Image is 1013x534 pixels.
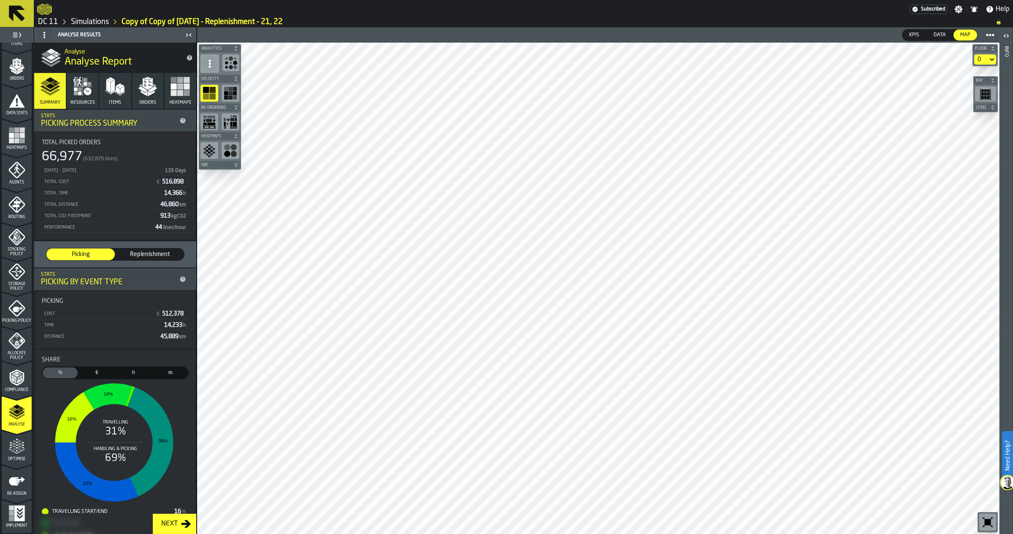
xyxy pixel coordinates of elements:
button: button- [199,132,241,140]
span: Level [974,105,989,110]
span: Velocity [200,77,232,81]
span: 46,860 [160,202,187,208]
div: Stats [41,272,176,278]
a: link-to-/wh/i/2e91095d-d0fa-471d-87cf-b9f7f81665fc [38,17,58,27]
div: StatList-item-Time [42,319,189,331]
span: Picking [50,250,111,259]
label: button-switch-multi-Replenishment [115,248,184,261]
li: menu Agents [2,154,32,188]
div: Stats [41,113,176,119]
label: button-switch-multi-Share [42,367,79,379]
div: StatList-item-3/19/2025 - 10/3/2025 [42,165,189,176]
li: menu Allocate Policy [2,327,32,361]
span: Summary [40,100,60,105]
span: KPIs [906,31,923,39]
div: Total CO2 Footprint [43,213,157,219]
div: StatList-item-Total Cost [42,176,189,187]
div: Title [42,298,189,305]
span: Data Stats [2,111,32,116]
div: Stat Value [174,508,181,515]
span: Analyse [2,422,32,427]
span: € [157,311,160,317]
span: Items [2,42,32,46]
label: button-toggle-Close me [183,30,195,40]
div: Title [42,139,189,146]
div: thumb [116,367,151,378]
div: button-toolbar-undefined [220,140,241,161]
div: Menu Subscription [910,5,947,14]
span: Heatmaps [2,146,32,150]
div: Picking by event type [41,278,176,287]
svg: Reset zoom and position [981,515,994,529]
svg: show triggered reorders heatmap [203,115,216,129]
div: thumb [43,367,78,378]
li: menu Optimise [2,431,32,464]
button: button- [973,76,998,85]
span: Orders [139,100,156,105]
div: thumb [153,367,188,378]
svg: show Visits heatmap [224,86,237,100]
div: StatList-item-Performance [42,221,189,233]
li: menu Heatmaps [2,119,32,153]
span: Bay [974,78,989,83]
div: button-toolbar-undefined [978,512,998,532]
div: StatList-item-Total Time [42,187,189,199]
label: button-toggle-Notifications [967,5,982,13]
div: Total Time [43,191,161,196]
div: button-toolbar-undefined [199,112,220,132]
label: button-toggle-Help [982,4,1013,14]
li: menu Stacking Policy [2,223,32,257]
button: button- [972,44,998,53]
label: button-switch-multi-Cost [79,367,115,379]
span: lines/hour [163,225,186,230]
span: h [183,191,186,196]
div: [DATE] - [DATE] [43,168,161,173]
span: 44 [155,224,187,230]
span: ABC [200,163,232,167]
div: button-toolbar-undefined [220,112,241,132]
li: menu Storage Policy [2,258,32,291]
span: Heatmaps [200,134,232,139]
div: thumb [953,30,977,40]
span: Agents [2,180,32,185]
div: Distance [43,334,157,340]
label: button-toggle-Open [1000,29,1012,44]
div: thumb [116,248,184,260]
a: logo-header [37,2,52,17]
span: 14,233 [164,322,187,328]
div: thumb [79,367,114,378]
div: thumb [927,30,953,40]
div: Info [1003,44,1009,532]
div: button-toolbar-undefined [221,53,241,75]
span: Orders [2,76,32,81]
span: Re-Ordering [200,105,232,110]
span: km [179,334,186,340]
div: button-toolbar-undefined [973,85,998,103]
nav: Breadcrumb [37,17,1010,27]
span: 135 Days [165,168,186,173]
span: % [182,509,186,515]
li: menu Analyse [2,396,32,430]
span: Picking Policy [2,318,32,323]
span: Allocate Policy [2,351,32,360]
button: button- [199,103,241,112]
svg: show applied reorders heatmap [224,115,237,129]
div: DropdownMenuValue-default-floor [974,54,996,65]
span: (632,879 lines) [83,156,118,162]
span: Share [42,356,60,363]
div: thumb [46,248,115,260]
span: Stacking Policy [2,247,32,256]
div: Cost [43,311,152,317]
span: km [179,202,186,208]
span: m [154,369,186,377]
span: Picking [42,298,63,305]
div: Title [42,356,189,363]
li: menu Data Stats [2,85,32,119]
span: Map [957,31,974,39]
label: button-toggle-Settings [951,5,966,13]
li: menu Orders [2,50,32,84]
label: button-switch-multi-Data [926,29,953,41]
span: 516,898 [162,179,185,185]
div: Analyse Results [36,28,183,42]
